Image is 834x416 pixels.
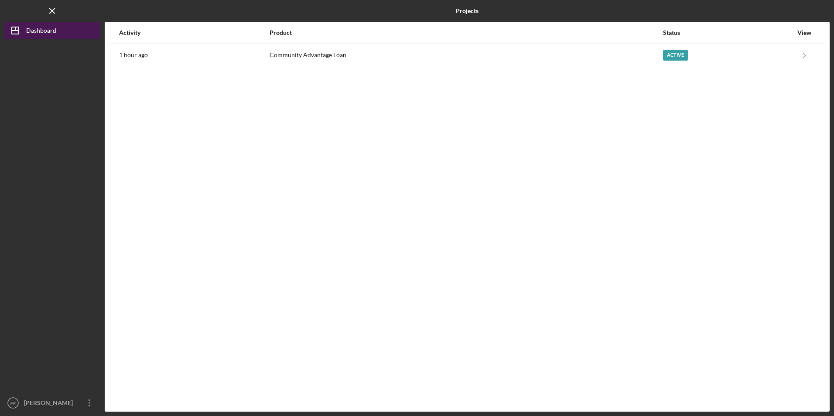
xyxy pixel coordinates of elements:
[4,394,100,412] button: FP[PERSON_NAME]
[456,7,479,14] b: Projects
[270,44,662,66] div: Community Advantage Loan
[22,394,79,414] div: [PERSON_NAME]
[119,29,269,36] div: Activity
[793,29,815,36] div: View
[663,50,688,61] div: Active
[663,29,793,36] div: Status
[26,22,56,41] div: Dashboard
[10,401,16,406] text: FP
[119,51,148,58] time: 2025-10-07 12:08
[4,22,100,39] button: Dashboard
[270,29,662,36] div: Product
